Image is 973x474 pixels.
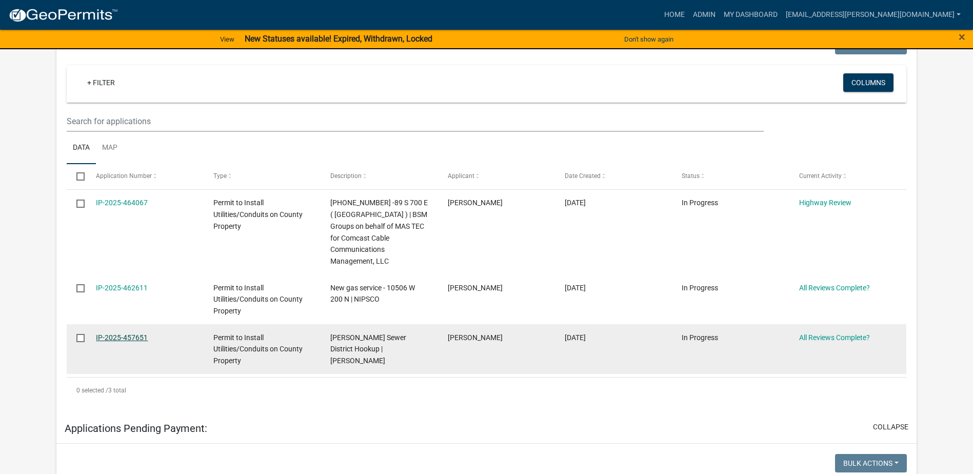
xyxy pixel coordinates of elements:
a: All Reviews Complete? [799,333,870,342]
datatable-header-cell: Application Number [86,164,203,189]
span: 07/31/2025 [565,333,586,342]
datatable-header-cell: Current Activity [789,164,906,189]
a: IP-2025-464067 [96,199,148,207]
span: Applicant [448,172,474,180]
h5: Applications Pending Payment: [65,422,207,434]
input: Search for applications [67,111,764,132]
span: In Progress [682,199,718,207]
a: My Dashboard [720,5,782,25]
a: All Reviews Complete? [799,284,870,292]
button: collapse [873,422,908,432]
a: Map [96,132,124,165]
button: Bulk Actions [835,454,907,472]
span: Description [330,172,362,180]
datatable-header-cell: Description [321,164,438,189]
a: Data [67,132,96,165]
span: Date Created [565,172,601,180]
span: Status [682,172,700,180]
span: Current Activity [799,172,842,180]
a: [EMAIL_ADDRESS][PERSON_NAME][DOMAIN_NAME] [782,5,965,25]
span: Type [213,172,227,180]
div: 3 total [67,378,906,403]
span: In Progress [682,284,718,292]
span: New gas service - 10506 W 200 N | NIPSCO [330,284,415,304]
span: Permit to Install Utilities/Conduits on County Property [213,284,303,315]
span: In Progress [682,333,718,342]
span: Jay Shroyer [448,284,503,292]
a: IP-2025-457651 [96,333,148,342]
strong: New Statuses available! Expired, Withdrawn, Locked [245,34,432,44]
span: 08/12/2025 [565,284,586,292]
a: View [216,31,239,48]
span: Ted [448,333,503,342]
div: collapse [56,26,917,413]
datatable-header-cell: Applicant [438,164,554,189]
span: Taylor Sewer District Hookup | Ted Secrease [330,333,406,365]
button: Don't show again [620,31,678,48]
datatable-header-cell: Type [204,164,321,189]
datatable-header-cell: Status [672,164,789,189]
a: IP-2025-462611 [96,284,148,292]
a: Home [660,5,689,25]
datatable-header-cell: Date Created [555,164,672,189]
datatable-header-cell: Select [67,164,86,189]
button: Columns [843,73,893,92]
span: Permit to Install Utilities/Conduits on County Property [213,333,303,365]
a: Highway Review [799,199,851,207]
span: Permit to Install Utilities/Conduits on County Property [213,199,303,230]
span: Application Number [96,172,152,180]
a: + Filter [79,73,123,92]
button: Close [959,31,965,43]
span: Kevin Maxwell [448,199,503,207]
span: × [959,30,965,44]
span: 08/14/2025 [565,199,586,207]
span: 0 selected / [76,387,108,394]
a: Admin [689,5,720,25]
span: 25-01355-01 -89 S 700 E ( Greentown ) | BSM Groups on behalf of MAS TEC for Comcast Cable Communi... [330,199,428,265]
